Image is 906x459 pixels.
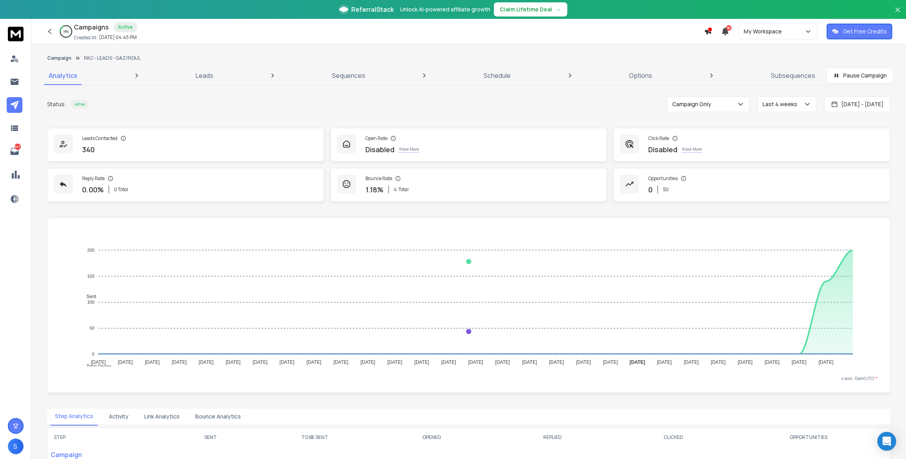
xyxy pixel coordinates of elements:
[613,168,890,202] a: Opportunities0$0
[727,428,890,447] th: OPPORTUNITIES
[495,359,510,365] tspan: [DATE]
[139,408,184,425] button: Link Analytics
[893,5,903,24] button: Close banner
[620,428,727,447] th: CLICKED
[494,2,567,17] button: Claim Lifetime Deal→
[365,144,394,155] p: Disabled
[334,359,348,365] tspan: [DATE]
[387,359,402,365] tspan: [DATE]
[81,364,112,369] span: Total Opens
[332,71,365,80] p: Sequences
[648,184,653,195] p: 0
[765,359,780,365] tspan: [DATE]
[766,66,820,85] a: Subsequences
[87,300,94,304] tspan: 100
[279,359,294,365] tspan: [DATE]
[792,359,807,365] tspan: [DATE]
[771,71,815,80] p: Subsequences
[485,428,620,447] th: REPLIED
[684,359,699,365] tspan: [DATE]
[74,22,109,32] h1: Campaigns
[253,359,268,365] tspan: [DATE]
[226,359,240,365] tspan: [DATE]
[306,359,321,365] tspan: [DATE]
[47,128,324,162] a: Leads Contacted340
[63,29,69,34] p: 18 %
[648,175,678,182] p: Opportunities
[87,248,94,253] tspan: 200
[114,186,128,193] p: 0 Total
[827,24,892,39] button: Get Free Credits
[414,359,429,365] tspan: [DATE]
[549,359,564,365] tspan: [DATE]
[441,359,456,365] tspan: [DATE]
[172,359,187,365] tspan: [DATE]
[824,96,890,112] button: [DATE] - [DATE]
[81,294,96,299] span: Sent
[877,432,896,451] div: Open Intercom Messenger
[826,68,893,83] button: Pause Campaign
[196,71,213,80] p: Leads
[170,428,251,447] th: SENT
[49,71,77,80] p: Analytics
[672,100,714,108] p: Campaign Only
[711,359,726,365] tspan: [DATE]
[603,359,618,365] tspan: [DATE]
[82,135,117,142] p: Leads Contacted
[819,359,834,365] tspan: [DATE]
[648,135,669,142] p: Click Rate
[50,407,98,426] button: Step Analytics
[47,55,72,61] button: Campaign
[556,6,561,13] span: →
[15,144,21,150] p: 647
[365,175,392,182] p: Bounce Rate
[114,22,137,32] div: Active
[327,66,370,85] a: Sequences
[60,376,877,382] p: x-axis : Date(UTC)
[663,186,669,193] p: $ 0
[360,359,375,365] tspan: [DATE]
[82,184,104,195] p: 0.00 %
[484,71,511,80] p: Schedule
[738,359,753,365] tspan: [DATE]
[191,66,218,85] a: Leads
[468,359,483,365] tspan: [DATE]
[330,128,607,162] a: Open RateDisabledKnow More
[399,146,419,153] p: Know More
[91,359,106,365] tspan: [DATE]
[648,144,677,155] p: Disabled
[74,35,97,41] p: Created At:
[251,428,378,447] th: TO BE SENT
[104,408,133,425] button: Activity
[82,144,95,155] p: 340
[625,66,657,85] a: Options
[8,439,24,454] button: S
[763,100,800,108] p: Last 4 weeks
[613,128,890,162] a: Click RateDisabledKnow More
[87,274,94,278] tspan: 150
[400,6,491,13] p: Unlock AI-powered affiliate growth
[657,359,672,365] tspan: [DATE]
[84,55,141,61] p: PAC - LEADS - GAZ/FIOUL
[71,100,89,109] div: Active
[378,428,485,447] th: OPENED
[843,28,887,35] p: Get Free Credits
[576,359,591,365] tspan: [DATE]
[118,359,133,365] tspan: [DATE]
[48,428,170,447] th: STEP
[44,66,82,85] a: Analytics
[99,34,137,41] p: [DATE] 04:45 PM
[47,100,66,108] p: Status:
[47,168,324,202] a: Reply Rate0.00%0 Total
[629,71,653,80] p: Options
[522,359,537,365] tspan: [DATE]
[744,28,785,35] p: My Workspace
[199,359,214,365] tspan: [DATE]
[365,184,383,195] p: 1.18 %
[352,5,394,14] span: ReferralStack
[394,186,397,193] span: 4
[365,135,387,142] p: Open Rate
[7,144,22,159] a: 647
[90,326,94,330] tspan: 50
